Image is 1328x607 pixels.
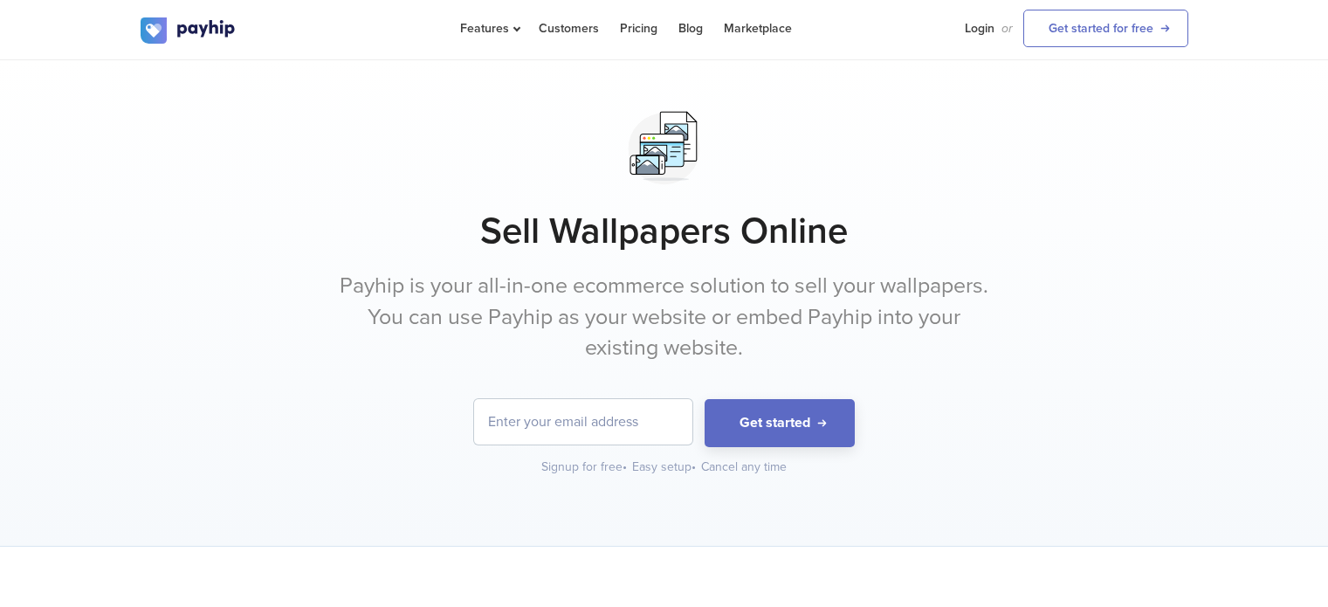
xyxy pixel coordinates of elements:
span: • [623,459,627,474]
input: Enter your email address [474,399,692,445]
img: logo.svg [141,17,237,44]
div: Easy setup [632,459,698,476]
div: Signup for free [541,459,629,476]
a: Get started for free [1023,10,1188,47]
h1: Sell Wallpapers Online [141,210,1188,253]
p: Payhip is your all-in-one ecommerce solution to sell your wallpapers. You can use Payhip as your ... [337,271,992,364]
img: svg+xml;utf8,%3Csvg%20viewBox%3D%220%200%20100%20100%22%20xmlns%3D%22http%3A%2F%2Fwww.w3.org%2F20... [620,104,708,192]
span: Features [460,21,518,36]
button: Get started [705,399,855,447]
div: Cancel any time [701,459,787,476]
span: • [692,459,696,474]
